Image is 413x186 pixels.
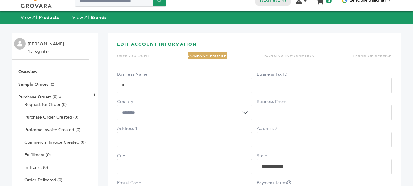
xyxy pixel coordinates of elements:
[117,126,160,132] label: Address 1
[257,99,300,105] label: Business Phone
[24,102,67,108] a: Request for Order (0)
[257,153,300,159] label: State
[91,14,107,21] strong: Brands
[117,71,160,78] label: Business Name
[257,71,300,78] label: Business Tax ID
[117,53,149,58] a: USER ACCOUNT
[117,99,160,105] label: Country
[18,82,54,87] a: Sample Orders (0)
[257,180,300,186] label: Payment Terms
[264,53,315,58] a: BANKING INFORMATION
[24,139,86,145] a: Commercial Invoice Created (0)
[18,69,37,75] a: Overview
[18,94,57,100] a: Purchase Orders (0)
[117,41,392,52] h3: EDIT ACCOUNT INFORMATION
[353,53,392,58] a: TERMS OF SERVICE
[24,177,62,183] a: Order Delivered (0)
[39,14,59,21] strong: Products
[24,165,48,170] a: In-Transit (0)
[24,152,51,158] a: Fulfillment (0)
[14,38,26,50] img: profile.png
[24,127,80,133] a: Proforma Invoice Created (0)
[28,40,68,55] li: [PERSON_NAME] - 15 login(s)
[24,114,78,120] a: Purchase Order Created (0)
[117,153,160,159] label: City
[72,14,107,21] a: View AllBrands
[188,53,227,58] a: COMPANY PROFILE
[117,180,160,186] label: Postal Code
[257,126,300,132] label: Address 2
[21,14,59,21] a: View AllProducts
